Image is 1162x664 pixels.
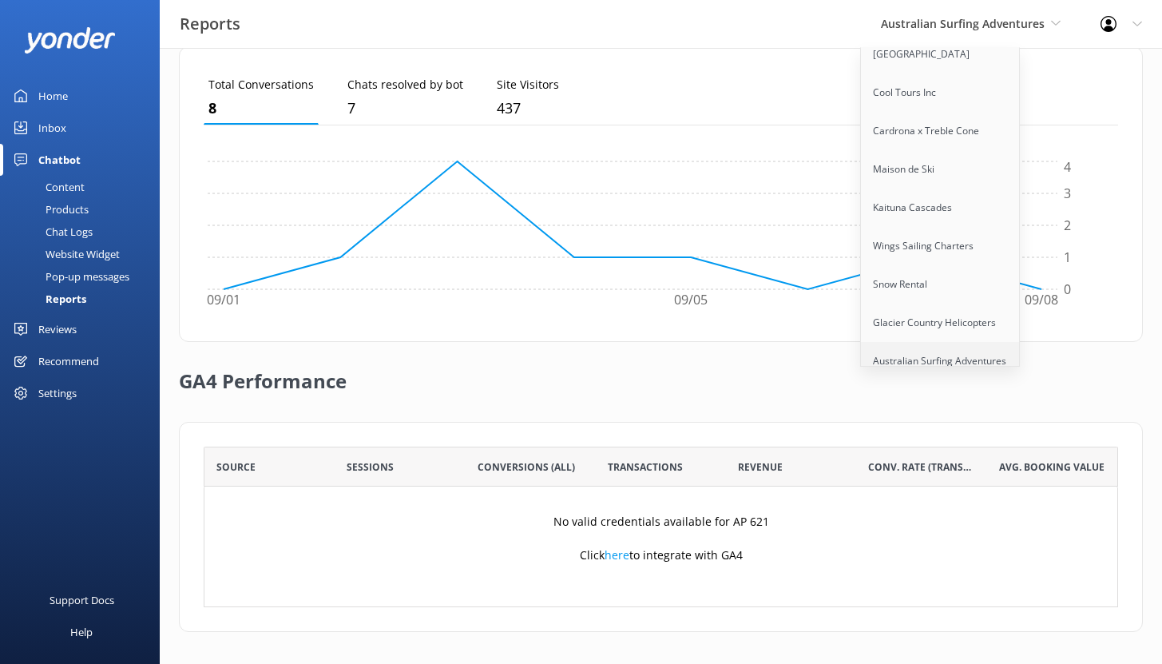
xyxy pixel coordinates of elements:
[861,227,1021,265] a: Wings Sailing Charters
[38,345,99,377] div: Recommend
[497,76,559,93] p: Site Visitors
[10,176,160,198] a: Content
[1064,280,1071,298] tspan: 0
[10,243,160,265] a: Website Widget
[861,112,1021,150] a: Cardrona x Treble Cone
[674,292,708,309] tspan: 09/05
[347,97,463,120] p: 7
[347,459,394,475] span: Sessions
[1064,249,1071,266] tspan: 1
[861,74,1021,112] a: Cool Tours Inc
[38,80,68,112] div: Home
[38,144,81,176] div: Chatbot
[999,459,1104,475] span: Avg. Booking Value
[1064,159,1071,177] tspan: 4
[216,459,256,475] span: Source
[553,513,769,531] p: No valid credentials available for AP 621
[738,459,783,475] span: Revenue
[347,76,463,93] p: Chats resolved by bot
[38,377,77,409] div: Settings
[861,265,1021,304] a: Snow Rental
[1064,185,1071,202] tspan: 3
[881,16,1045,31] span: Australian Surfing Adventures
[608,459,683,475] span: Transactions
[50,584,114,616] div: Support Docs
[10,221,93,243] div: Chat Logs
[10,243,120,265] div: Website Widget
[70,616,93,648] div: Help
[38,112,66,144] div: Inbox
[10,265,160,288] a: Pop-up messages
[861,21,1021,74] a: Great Journeys [GEOGRAPHIC_DATA]
[10,288,86,310] div: Reports
[10,198,160,221] a: Products
[207,292,240,309] tspan: 09/01
[10,221,160,243] a: Chat Logs
[180,11,240,37] h3: Reports
[208,97,314,120] p: 8
[861,342,1021,380] a: Australian Surfing Adventures
[204,487,1118,606] div: grid
[10,288,160,310] a: Reports
[24,27,116,54] img: yonder-white-logo.png
[868,459,974,475] span: Conv. Rate (Transactions)
[478,459,575,475] span: Conversions (All)
[497,97,559,120] p: 437
[38,313,77,345] div: Reviews
[1064,217,1071,234] tspan: 2
[861,150,1021,189] a: Maison de Ski
[10,176,85,198] div: Content
[580,547,743,564] p: Click to integrate with GA4
[605,547,629,563] a: here
[208,76,314,93] p: Total Conversations
[1025,292,1058,309] tspan: 09/08
[179,342,347,406] h2: GA4 Performance
[861,304,1021,342] a: Glacier Country Helicopters
[861,189,1021,227] a: Kaituna Cascades
[10,265,129,288] div: Pop-up messages
[10,198,89,221] div: Products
